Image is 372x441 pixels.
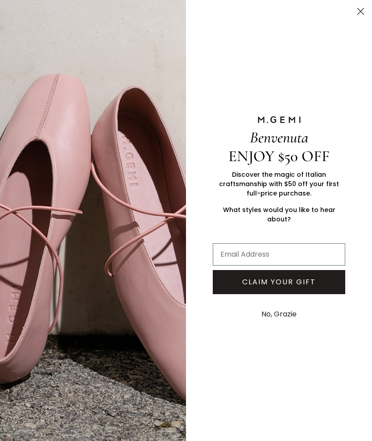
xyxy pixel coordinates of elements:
span: What styles would you like to hear about? [223,205,335,224]
span: ENJOY $50 OFF [228,147,330,166]
span: Benvenuta [250,128,308,147]
button: CLAIM YOUR GIFT [213,270,345,294]
img: M.GEMI [257,116,302,124]
button: No, Grazie [257,303,301,325]
input: Email Address [213,243,345,266]
button: Close dialog [353,4,368,19]
span: Discover the magic of Italian craftsmanship with $50 off your first full-price purchase. [219,170,339,198]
